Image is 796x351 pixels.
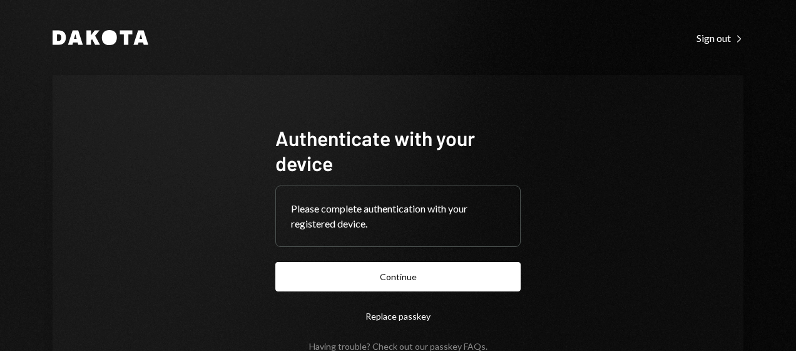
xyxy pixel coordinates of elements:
button: Continue [275,262,521,291]
button: Replace passkey [275,301,521,331]
h1: Authenticate with your device [275,125,521,175]
a: Sign out [696,31,743,45]
div: Please complete authentication with your registered device. [291,201,505,231]
div: Sign out [696,32,743,45]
